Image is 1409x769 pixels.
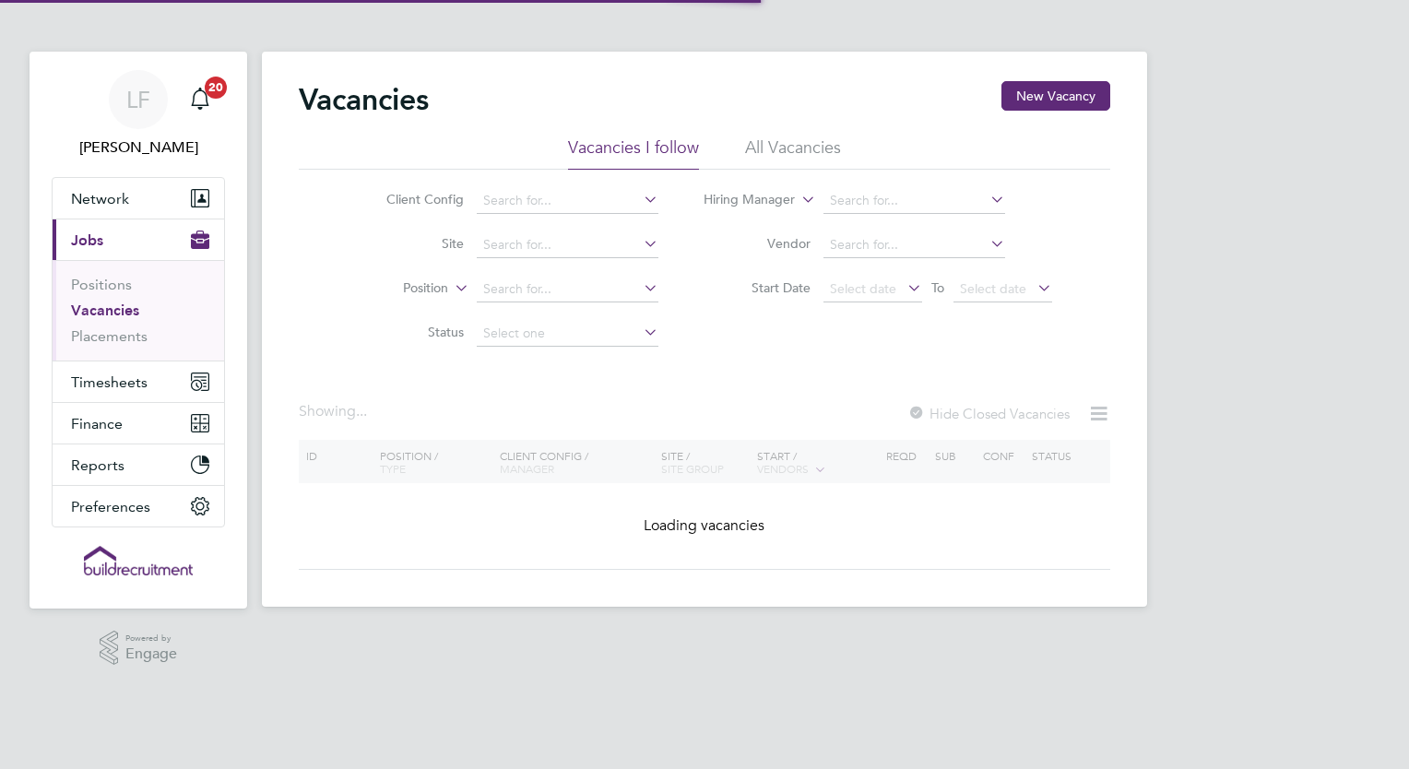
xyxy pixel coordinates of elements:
span: Reports [71,456,124,474]
div: Showing [299,402,371,421]
button: New Vacancy [1001,81,1110,111]
a: Powered byEngage [100,631,178,666]
button: Timesheets [53,361,224,402]
a: Placements [71,327,148,345]
button: Finance [53,403,224,444]
label: Hiring Manager [689,191,795,209]
label: Site [358,235,464,252]
label: Position [342,279,448,298]
span: To [926,276,950,300]
span: Select date [830,280,896,297]
input: Search for... [477,232,658,258]
span: 20 [205,77,227,99]
input: Search for... [823,188,1005,214]
nav: Main navigation [30,52,247,609]
a: Vacancies [71,302,139,319]
span: Finance [71,415,123,432]
li: Vacancies I follow [568,136,699,170]
a: 20 [182,70,219,129]
div: Jobs [53,260,224,361]
li: All Vacancies [745,136,841,170]
span: ... [356,402,367,420]
span: Jobs [71,231,103,249]
label: Start Date [704,279,811,296]
a: LF[PERSON_NAME] [52,70,225,159]
span: Select date [960,280,1026,297]
input: Search for... [477,188,658,214]
span: Preferences [71,498,150,515]
input: Search for... [823,232,1005,258]
span: Timesheets [71,373,148,391]
a: Positions [71,276,132,293]
input: Search for... [477,277,658,302]
span: Network [71,190,129,207]
span: Powered by [125,631,177,646]
img: buildrec-logo-retina.png [84,546,193,575]
label: Hide Closed Vacancies [907,405,1070,422]
h2: Vacancies [299,81,429,118]
button: Reports [53,444,224,485]
label: Client Config [358,191,464,207]
span: LF [126,88,150,112]
span: Loarda Fregjaj [52,136,225,159]
a: Go to home page [52,546,225,575]
span: Engage [125,646,177,662]
button: Jobs [53,219,224,260]
button: Network [53,178,224,219]
label: Vendor [704,235,811,252]
input: Select one [477,321,658,347]
label: Status [358,324,464,340]
button: Preferences [53,486,224,526]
